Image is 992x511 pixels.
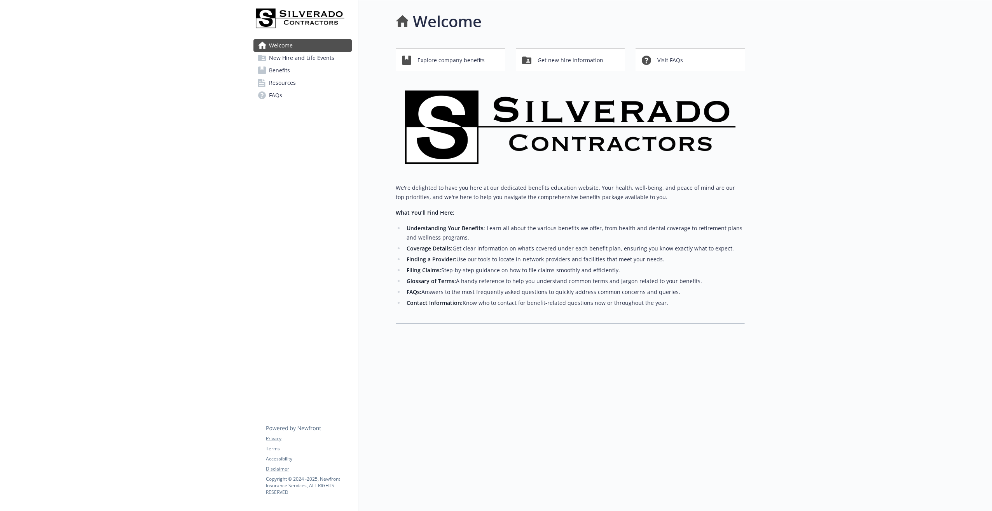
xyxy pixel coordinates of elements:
li: A handy reference to help you understand common terms and jargon related to your benefits. [404,276,745,286]
a: Welcome [253,39,352,52]
strong: What You’ll Find Here: [396,209,454,216]
span: New Hire and Life Events [269,52,334,64]
a: Accessibility [266,455,351,462]
button: Visit FAQs [636,49,745,71]
span: FAQs [269,89,282,101]
p: We're delighted to have you here at our dedicated benefits education website. Your health, well-b... [396,183,745,202]
li: Step-by-step guidance on how to file claims smoothly and efficiently. [404,266,745,275]
li: Know who to contact for benefit-related questions now or throughout the year. [404,298,745,308]
li: Get clear information on what’s covered under each benefit plan, ensuring you know exactly what t... [404,244,745,253]
strong: FAQs: [407,288,421,296]
button: Explore company benefits [396,49,505,71]
h1: Welcome [413,10,482,33]
li: Answers to the most frequently asked questions to quickly address common concerns and queries. [404,287,745,297]
span: Resources [269,77,296,89]
strong: Understanding Your Benefits [407,224,484,232]
strong: Coverage Details: [407,245,452,252]
span: Get new hire information [538,53,603,68]
span: Visit FAQs [657,53,683,68]
strong: Finding a Provider: [407,255,456,263]
a: Disclaimer [266,465,351,472]
strong: Contact Information: [407,299,463,306]
a: Resources [253,77,352,89]
span: Benefits [269,64,290,77]
span: Welcome [269,39,293,52]
a: New Hire and Life Events [253,52,352,64]
li: : Learn all about the various benefits we offer, from health and dental coverage to retirement pl... [404,224,745,242]
button: Get new hire information [516,49,625,71]
a: Benefits [253,64,352,77]
a: Privacy [266,435,351,442]
a: Terms [266,445,351,452]
a: FAQs [253,89,352,101]
strong: Filing Claims: [407,266,441,274]
p: Copyright © 2024 - 2025 , Newfront Insurance Services, ALL RIGHTS RESERVED [266,476,351,495]
li: Use our tools to locate in-network providers and facilities that meet your needs. [404,255,745,264]
span: Explore company benefits [417,53,485,68]
img: overview page banner [396,84,745,171]
strong: Glossary of Terms: [407,277,456,285]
